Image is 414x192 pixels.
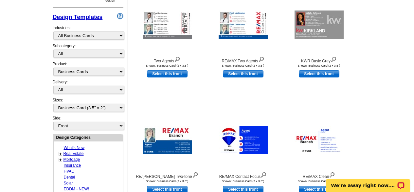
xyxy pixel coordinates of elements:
a: Dental [64,175,75,180]
a: + [59,151,62,157]
div: Shown: Business Card (2 x 3.5") [283,180,355,183]
div: KWR Basic Grey [283,55,355,64]
div: RE/[PERSON_NAME] Two-tone [131,171,203,180]
iframe: LiveChat chat widget [322,171,414,192]
a: EDDM - NEW! [64,187,89,191]
div: Shown: Business Card (2 x 3.5") [207,64,279,67]
div: Side: [53,115,123,131]
div: Shown: Business Card (2 x 3.5") [207,180,279,183]
div: Delivery: [53,79,123,97]
div: RE/MAX Clean [283,171,355,180]
a: use this design [147,70,188,77]
a: Solar [64,181,73,185]
img: RE/MAX Clean [295,126,344,154]
a: use this design [299,70,339,77]
a: + [59,157,62,162]
div: Sizes: [53,97,123,115]
div: Shown: Business Card (2 x 3.5") [131,64,203,67]
div: RE/MAX Two Agents [207,55,279,64]
img: view design details [329,171,335,178]
div: Subcategory: [53,43,123,61]
img: RE/MAX Contact Focus [219,126,268,154]
div: Design Categories [54,134,123,140]
img: KWR Basic Grey [295,11,344,39]
img: Two Agents [143,11,192,39]
div: Shown: Business Card (2 x 3.5") [131,180,203,183]
a: Mortgage [63,157,80,162]
a: Design Templates [53,14,103,20]
img: view design details [258,55,264,62]
div: Two Agents [131,55,203,64]
img: RE/MAX Two Agents [219,11,268,39]
a: use this design [223,70,263,77]
div: Shown: Business Card (2 x 3.5") [283,64,355,67]
img: RE/MAX Blue Two-tone [143,126,192,154]
img: view design details [331,55,337,62]
a: Insurance [64,163,81,168]
div: Industries: [53,22,123,43]
div: RE/MAX Contact Focus [207,171,279,180]
div: Product: [53,61,123,79]
a: What's New [64,145,85,150]
img: view design details [192,171,198,178]
img: design-wizard-help-icon.png [117,13,123,19]
a: HVAC [64,169,74,174]
img: view design details [174,55,180,62]
a: Real Estate [63,151,84,156]
img: view design details [261,171,267,178]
